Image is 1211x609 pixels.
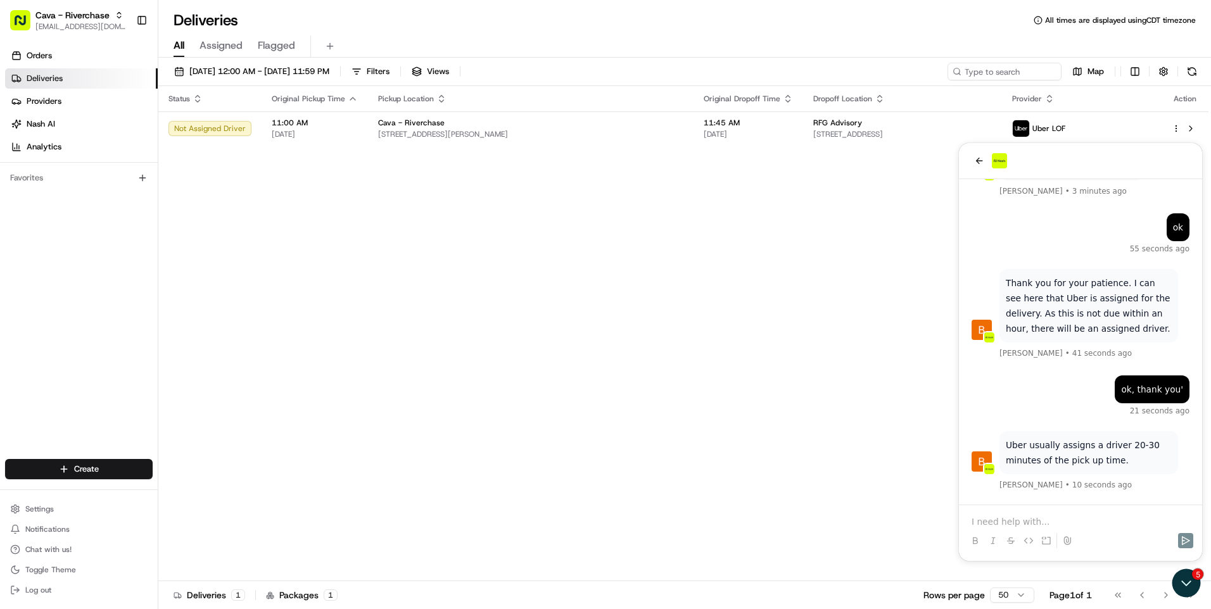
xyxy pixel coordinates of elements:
button: Filters [346,63,395,80]
span: Log out [25,585,51,595]
button: Cava - Riverchase[EMAIL_ADDRESS][DOMAIN_NAME] [5,5,131,35]
span: Original Dropoff Time [704,94,780,104]
h1: Deliveries [174,10,238,30]
div: 1 [324,589,338,601]
span: Pickup Location [378,94,434,104]
div: Favorites [5,168,153,188]
span: Notifications [25,524,70,534]
span: 11:45 AM [704,118,793,128]
span: Create [74,463,99,475]
button: Map [1067,63,1110,80]
span: All [174,38,184,53]
span: Toggle Theme [25,565,76,575]
div: 1 [231,589,245,601]
button: Log out [5,581,153,599]
button: Settings [5,500,153,518]
span: Dropoff Location [813,94,872,104]
span: [DATE] 12:00 AM - [DATE] 11:59 PM [189,66,329,77]
button: [EMAIL_ADDRESS][DOMAIN_NAME] [35,22,126,32]
span: Map [1087,66,1104,77]
button: Refresh [1183,63,1201,80]
img: uber-new-logo.jpeg [1013,120,1029,137]
a: Providers [5,91,158,111]
iframe: Customer support window [959,143,1202,561]
span: Analytics [27,141,61,153]
span: Status [168,94,190,104]
button: Toggle Theme [5,561,153,579]
span: RFG Advisory [813,118,862,128]
span: Views [427,66,449,77]
a: Deliveries [5,68,158,89]
a: Orders [5,46,158,66]
span: Assigned [200,38,243,53]
button: Chat with us! [5,541,153,558]
span: Deliveries [27,73,63,84]
button: Views [406,63,455,80]
span: Provider [1012,94,1042,104]
span: Uber LOF [1032,123,1065,134]
span: [DATE] [704,129,793,139]
span: [STREET_ADDRESS] [813,129,992,139]
div: Deliveries [174,589,245,601]
input: Type to search [948,63,1062,80]
div: Action [1172,94,1198,104]
span: Orders [27,50,52,61]
span: Original Pickup Time [272,94,345,104]
span: Nash AI [27,118,55,130]
span: 11:00 AM [272,118,358,128]
div: Packages [266,589,338,601]
a: Analytics [5,137,158,157]
iframe: Open customer support [1170,567,1205,601]
div: Page 1 of 1 [1049,589,1092,601]
button: [DATE] 12:00 AM - [DATE] 11:59 PM [168,63,335,80]
span: All times are displayed using CDT timezone [1045,15,1196,25]
span: Chat with us! [25,544,72,555]
span: Cava - Riverchase [378,118,445,128]
span: [DATE] [272,129,358,139]
button: Cava - Riverchase [35,9,110,22]
span: Flagged [258,38,295,53]
button: Create [5,459,153,479]
a: Nash AI [5,114,158,134]
span: Providers [27,96,61,107]
p: Rows per page [923,589,985,601]
span: Settings [25,504,54,514]
button: Notifications [5,520,153,538]
span: Filters [367,66,390,77]
span: [STREET_ADDRESS][PERSON_NAME] [378,129,683,139]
